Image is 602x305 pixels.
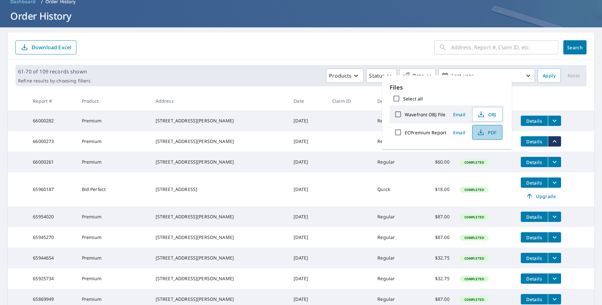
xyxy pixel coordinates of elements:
[288,131,327,152] td: [DATE]
[438,69,535,83] button: Last year
[525,118,544,124] span: Details
[28,91,76,110] th: Report #
[451,111,467,118] span: Email
[476,110,497,118] span: OBJ
[390,83,504,92] p: Files
[28,248,76,268] td: 65944654
[416,206,455,227] td: $87.00
[372,268,416,289] td: Regular
[77,227,150,248] td: Premium
[156,159,284,165] div: [STREET_ADDRESS][PERSON_NAME]
[77,248,150,268] td: Premium
[449,110,470,119] button: Email
[156,118,284,124] div: [STREET_ADDRESS][PERSON_NAME]
[461,297,488,302] span: Completed
[288,172,327,206] td: [DATE]
[525,276,544,282] span: Details
[525,214,544,220] span: Details
[156,214,284,220] div: [STREET_ADDRESS][PERSON_NAME]
[461,215,488,219] span: Completed
[461,277,488,281] span: Completed
[416,248,455,268] td: $32.75
[77,110,150,131] td: Premium
[548,294,561,304] button: filesDropdownBtn-65869949
[372,172,416,206] td: Quick
[525,180,544,186] span: Details
[372,227,416,248] td: Regular
[18,78,91,84] p: Refine results by choosing filters
[451,129,467,136] span: Email
[28,206,76,227] td: 65954020
[156,138,284,145] div: [STREET_ADDRESS][PERSON_NAME]
[521,116,548,126] button: detailsBtn-66000282
[156,296,284,302] div: [STREET_ADDRESS][PERSON_NAME]
[521,177,548,188] button: detailsBtn-65960187
[548,212,561,222] button: filesDropdownBtn-65954020
[521,294,548,304] button: detailsBtn-65869949
[372,152,416,172] td: Regular
[288,227,327,248] td: [DATE]
[156,255,284,261] div: [STREET_ADDRESS][PERSON_NAME]
[288,248,327,268] td: [DATE]
[525,159,544,165] span: Details
[461,187,488,192] span: Completed
[366,69,397,83] button: Status
[461,256,488,261] span: Completed
[416,152,455,172] td: $60.00
[461,235,488,240] span: Completed
[329,72,352,80] p: Products
[416,268,455,289] td: $32.75
[288,110,327,131] td: [DATE]
[403,96,423,102] label: Select all
[399,69,436,83] button: Orgs
[156,275,284,282] div: [STREET_ADDRESS][PERSON_NAME]
[156,186,284,193] div: [STREET_ADDRESS]
[150,91,289,110] th: Address
[521,191,561,201] a: Upgrade
[327,91,372,110] th: Claim ID
[538,69,561,83] button: Apply
[28,131,76,152] td: 66000273
[521,157,548,167] button: detailsBtn-66000261
[372,131,416,152] td: Regular
[288,91,327,110] th: Date
[77,268,150,289] td: Premium
[15,40,76,54] button: Download Excel
[77,206,150,227] td: Premium
[402,72,424,80] span: Orgs
[548,273,561,284] button: filesDropdownBtn-65925734
[28,227,76,248] td: 65945270
[372,110,416,131] td: Regular
[156,234,284,241] div: [STREET_ADDRESS][PERSON_NAME]
[372,206,416,227] td: Regular
[372,248,416,268] td: Regular
[288,206,327,227] td: [DATE]
[77,91,150,110] th: Product
[288,152,327,172] td: [DATE]
[28,268,76,289] td: 65925734
[8,9,594,23] h1: Order History
[416,227,455,248] td: $87.00
[525,296,544,302] span: Details
[521,136,548,147] button: detailsBtn-66000273
[525,192,557,200] span: Upgrade
[563,40,587,54] button: Search
[548,157,561,167] button: filesDropdownBtn-66000261
[32,44,71,51] p: Download Excel
[521,232,548,243] button: detailsBtn-65945270
[548,253,561,263] button: filesDropdownBtn-65944654
[449,70,524,81] p: Last year
[521,253,548,263] button: detailsBtn-65944654
[461,160,488,165] span: Completed
[416,172,455,206] td: $18.00
[568,44,581,51] span: Search
[521,212,548,222] button: detailsBtn-65954020
[525,255,544,261] span: Details
[326,69,364,83] button: Products
[548,116,561,126] button: filesDropdownBtn-66000282
[77,131,150,152] td: Premium
[288,268,327,289] td: [DATE]
[405,129,446,136] label: ECPremium Report
[472,125,502,140] button: PDF
[548,177,561,188] button: filesDropdownBtn-65960187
